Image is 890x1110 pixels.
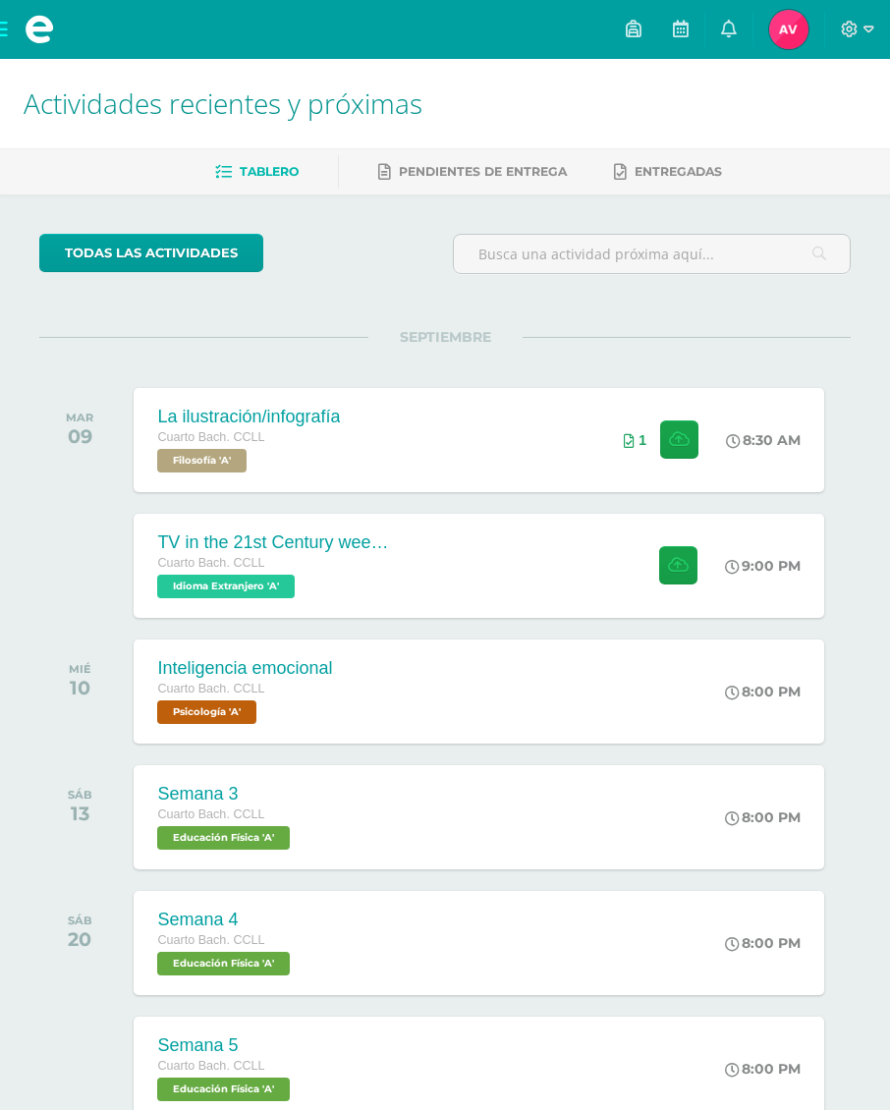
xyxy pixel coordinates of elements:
div: Semana 4 [157,910,295,930]
span: Cuarto Bach. CCLL [157,807,264,821]
div: La ilustración/infografía [157,407,340,427]
span: SEPTIEMBRE [368,328,523,346]
div: Archivos entregados [624,432,646,448]
div: Semana 3 [157,784,295,805]
div: MIÉ [69,662,91,676]
input: Busca una actividad próxima aquí... [454,235,850,273]
div: 8:00 PM [725,683,801,700]
span: Educación Física 'A' [157,1078,290,1101]
a: todas las Actividades [39,234,263,272]
div: 10 [69,676,91,699]
a: Pendientes de entrega [378,156,567,188]
span: Idioma Extranjero 'A' [157,575,295,598]
span: Tablero [240,164,299,179]
span: Cuarto Bach. CCLL [157,556,264,570]
a: Tablero [215,156,299,188]
div: 13 [68,802,92,825]
span: Actividades recientes y próximas [24,84,422,122]
div: 09 [66,424,93,448]
div: 8:00 PM [725,1060,801,1078]
div: 8:00 PM [725,934,801,952]
div: Semana 5 [157,1035,295,1056]
span: Cuarto Bach. CCLL [157,933,264,947]
span: Filosofía 'A' [157,449,247,472]
div: 8:00 PM [725,808,801,826]
a: Entregadas [614,156,722,188]
div: SÁB [68,914,92,927]
div: 9:00 PM [725,557,801,575]
span: Pendientes de entrega [399,164,567,179]
span: Psicología 'A' [157,700,256,724]
span: 1 [639,432,646,448]
div: SÁB [68,788,92,802]
span: Cuarto Bach. CCLL [157,430,264,444]
span: Educación Física 'A' [157,826,290,850]
div: 8:30 AM [726,431,801,449]
span: Cuarto Bach. CCLL [157,682,264,695]
div: MAR [66,411,93,424]
img: 876692f32011ab2b0452c3b86300c126.png [769,10,808,49]
div: TV in the 21st Century week 5 [157,532,393,553]
div: 20 [68,927,92,951]
div: Inteligencia emocional [157,658,332,679]
span: Cuarto Bach. CCLL [157,1059,264,1073]
span: Educación Física 'A' [157,952,290,975]
span: Entregadas [635,164,722,179]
